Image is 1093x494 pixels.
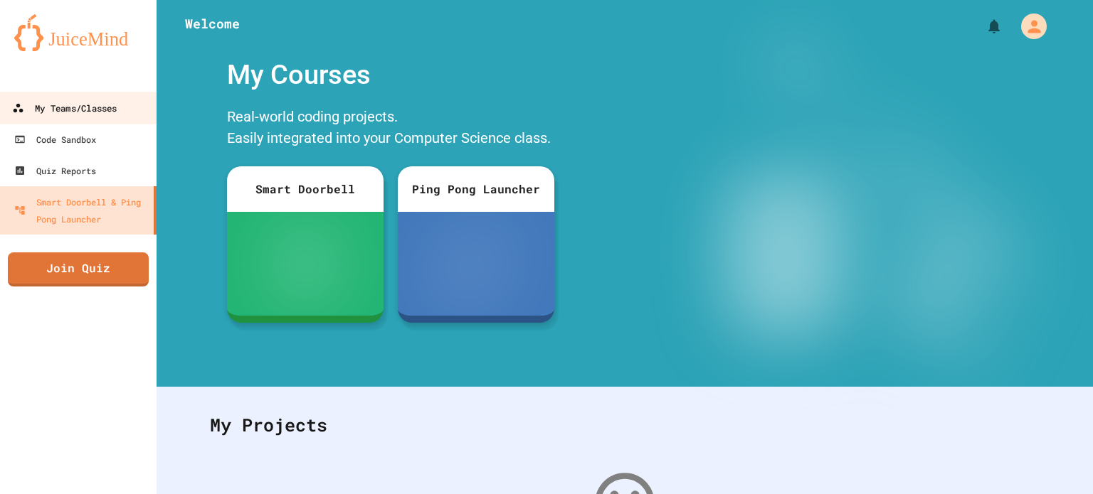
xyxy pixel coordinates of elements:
[1006,10,1050,43] div: My Account
[398,166,554,212] div: Ping Pong Launcher
[220,48,561,102] div: My Courses
[14,14,142,51] img: logo-orange.svg
[14,131,96,148] div: Code Sandbox
[14,162,96,179] div: Quiz Reports
[8,252,149,286] a: Join Quiz
[285,235,326,292] img: sdb-white.svg
[196,397,1054,453] div: My Projects
[12,100,117,117] div: My Teams/Classes
[220,102,561,156] div: Real-world coding projects. Easily integrated into your Computer Science class.
[14,193,148,227] div: Smart Doorbell & Ping Pong Launcher
[668,48,1050,372] img: banner-image-my-projects.png
[445,235,508,292] img: ppl-with-ball.png
[959,14,1006,38] div: My Notifications
[227,166,384,212] div: Smart Doorbell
